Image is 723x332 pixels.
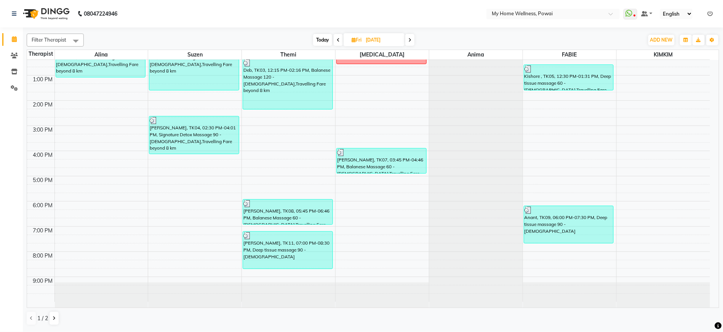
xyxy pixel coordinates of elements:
[313,34,332,46] span: Today
[524,206,614,243] div: Anant, TK09, 06:00 PM-07:30 PM, Deep tissue massage 90 - [DEMOGRAPHIC_DATA]
[84,3,117,24] b: 08047224946
[650,37,673,43] span: ADD NEW
[242,50,335,60] span: Themi
[32,126,54,134] div: 3:00 PM
[337,148,426,173] div: [PERSON_NAME], TK07, 03:45 PM-04:46 PM, Balanese Massage 60 - [DEMOGRAPHIC_DATA],Travelling Fare ...
[243,232,333,269] div: [PERSON_NAME], TK11, 07:00 PM-08:30 PM, Deep tissue massage 90 - [DEMOGRAPHIC_DATA]
[32,176,54,184] div: 5:00 PM
[32,201,54,210] div: 6:00 PM
[55,50,148,60] span: Alina
[19,3,72,24] img: logo
[429,50,523,60] span: Anima
[32,227,54,235] div: 7:00 PM
[32,101,54,109] div: 2:00 PM
[617,50,710,60] span: KIMKIM
[648,35,675,45] button: ADD NEW
[32,252,54,260] div: 8:00 PM
[32,76,54,84] div: 1:00 PM
[27,50,54,58] div: Therapist
[32,151,54,159] div: 4:00 PM
[350,37,363,43] span: Fri
[243,59,333,109] div: Deb, TK03, 12:15 PM-02:16 PM, Balanese Massage 120 - [DEMOGRAPHIC_DATA],Travelling Fare beyond 8 km
[336,50,429,60] span: [MEDICAL_DATA]
[149,39,239,90] div: [PERSON_NAME], TK01, 11:30 AM-01:31 PM, Balanese Massage 120 - [DEMOGRAPHIC_DATA],Travelling Fare...
[32,277,54,285] div: 9:00 PM
[37,314,48,322] span: 1 / 2
[524,65,614,90] div: Kishore , TK05, 12:30 PM-01:31 PM, Deep tissue massage 60 - [DEMOGRAPHIC_DATA],Travelling Fare be...
[32,37,66,43] span: Filter Therapist
[523,50,616,60] span: FABIE
[149,116,239,154] div: [PERSON_NAME], TK04, 02:30 PM-04:01 PM, Signature Detox Massage 90 - [DEMOGRAPHIC_DATA],Travellin...
[363,34,401,46] input: 2025-08-01
[148,50,242,60] span: Suzen
[243,200,333,224] div: [PERSON_NAME], TK08, 05:45 PM-06:46 PM, Balanese Massage 60 - [DEMOGRAPHIC_DATA],Travelling Fare ...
